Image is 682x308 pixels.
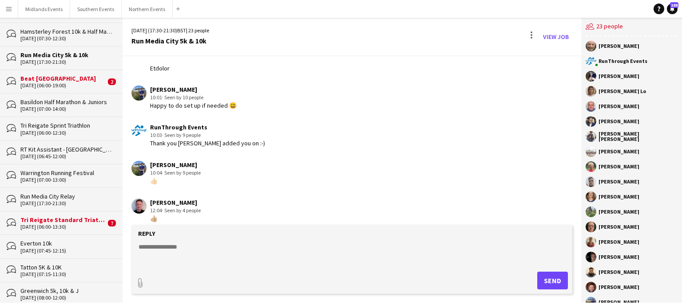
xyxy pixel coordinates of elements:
[162,94,203,101] span: · Seen by 10 people
[20,192,114,200] div: Run Media City Relay
[20,177,114,183] div: [DATE] (07:00-13:00)
[599,300,639,305] div: [PERSON_NAME]
[20,169,114,177] div: Warrington Running Festival
[150,214,201,222] div: 👍🏼
[599,131,678,142] div: [PERSON_NAME] [PERSON_NAME]
[150,131,265,139] div: 10:03
[599,285,639,290] div: [PERSON_NAME]
[150,123,265,131] div: RunThrough Events
[20,74,106,82] div: Beat [GEOGRAPHIC_DATA]
[20,98,114,106] div: Basildon Half Marathon & Juniors
[20,51,114,59] div: Run Media City 5k & 10k
[150,207,201,214] div: 12:04
[20,200,114,207] div: [DATE] (17:30-21:30)
[20,263,114,271] div: Tatton 5K & 10K
[20,130,114,136] div: [DATE] (06:00-12:30)
[70,0,122,18] button: Southern Events
[599,104,639,109] div: [PERSON_NAME]
[131,37,209,45] div: Run Media City 5k & 10k
[162,132,201,138] span: · Seen by 9 people
[150,86,237,94] div: [PERSON_NAME]
[599,209,639,214] div: [PERSON_NAME]
[150,199,201,207] div: [PERSON_NAME]
[20,82,106,89] div: [DATE] (06:00-19:00)
[20,271,114,277] div: [DATE] (07:15-11:30)
[20,224,106,230] div: [DATE] (06:00-13:30)
[177,27,186,34] span: BST
[150,169,201,177] div: 10:04
[667,4,678,14] a: 188
[599,179,639,184] div: [PERSON_NAME]
[599,119,639,124] div: [PERSON_NAME]
[20,145,114,153] div: RT Kit Assistant - [GEOGRAPHIC_DATA] 10k
[150,177,201,185] div: 👍🏻
[20,239,114,247] div: Everton 10k
[150,94,237,101] div: 10:01
[599,89,646,94] div: [PERSON_NAME] Lo
[599,269,639,275] div: [PERSON_NAME]
[150,101,237,109] div: Happy to do set up if needed 😃
[20,59,114,65] div: [DATE] (17:30-21:30)
[20,216,106,224] div: Tri Reigate Standard Triathlon
[599,194,639,199] div: [PERSON_NAME]
[599,224,639,230] div: [PERSON_NAME]
[599,74,639,79] div: [PERSON_NAME]
[586,18,678,36] div: 23 people
[537,272,568,289] button: Send
[150,139,265,147] div: Thank you [PERSON_NAME] added you on :-)
[599,164,639,169] div: [PERSON_NAME]
[20,35,114,42] div: [DATE] (07:30-12:30)
[131,27,209,35] div: [DATE] (17:30-21:30) | 23 people
[20,153,114,160] div: [DATE] (06:45-12:00)
[599,254,639,260] div: [PERSON_NAME]
[20,121,114,129] div: Tri Reigate Sprint Triathlon
[162,207,201,214] span: · Seen by 4 people
[122,0,173,18] button: Northern Events
[162,169,201,176] span: · Seen by 9 people
[20,248,114,254] div: [DATE] (07:45-12:15)
[599,239,639,245] div: [PERSON_NAME]
[599,149,639,154] div: [PERSON_NAME]
[20,287,114,295] div: Greenwich 5k, 10k & J
[670,2,678,8] span: 188
[20,295,114,301] div: [DATE] (08:00-12:00)
[108,78,116,85] span: 2
[20,27,114,35] div: Hamsterley Forest 10k & Half Marathon
[18,0,70,18] button: Midlands Events
[108,220,116,226] span: 7
[599,43,639,49] div: [PERSON_NAME]
[539,30,572,44] a: View Job
[150,161,201,169] div: [PERSON_NAME]
[20,106,114,112] div: [DATE] (07:00-14:00)
[138,230,155,238] label: Reply
[599,58,647,64] div: RunThrough Events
